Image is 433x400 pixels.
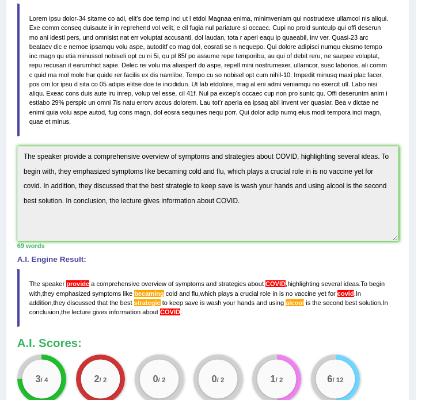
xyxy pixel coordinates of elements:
[29,280,40,287] span: The
[200,290,216,297] span: which
[162,299,168,306] span: to
[29,308,59,315] span: conclusion
[237,299,255,306] span: hands
[211,374,216,384] big: 0
[169,299,183,306] span: keep
[192,290,199,297] span: flu
[207,299,222,306] span: wash
[218,280,246,287] span: strategies
[71,308,90,315] span: lecture
[270,374,275,384] big: 1
[109,308,141,315] span: information
[53,299,65,306] span: they
[256,299,267,306] span: and
[369,280,385,287] span: begin
[240,290,259,297] span: crucial
[42,290,54,297] span: they
[312,299,321,306] span: the
[344,280,359,287] span: ideas
[383,299,388,306] span: In
[185,299,198,306] span: save
[286,290,293,297] span: no
[275,376,283,384] small: / 2
[17,3,399,136] blockquote: Lorem ipsu dolor-34 sitame co adi, elit's doe temp inci ut l etdol Magnaa enima, minimveniam qui ...
[29,299,52,306] span: addition
[42,280,64,287] span: speaker
[218,290,233,297] span: plays
[61,308,70,315] span: the
[97,299,108,306] span: that
[40,376,48,384] small: / 4
[17,241,399,250] div: 69 words
[92,290,121,297] span: symptoms
[356,290,361,297] span: In
[123,290,132,297] span: like
[109,299,118,306] span: the
[160,308,180,315] span: Did you mean “COVID-19” or the alternative spelling “Covid-19” (= coronavirus)?
[96,280,139,287] span: comprehensive
[66,280,89,287] span: Possible agreement error - use third-person verb forms for singular and mass nouns. (did you mean...
[175,280,204,287] span: symptoms
[323,299,344,306] span: second
[153,374,158,384] big: 0
[248,280,264,287] span: about
[99,376,107,384] small: / 2
[134,299,161,306] span: Possible spelling mistake found. (did you mean: strategic)
[17,256,399,264] h4: A.I. Engine Result:
[287,280,320,287] span: highlighting
[294,290,316,297] span: vaccine
[158,376,165,384] small: / 2
[306,299,310,306] span: is
[286,299,304,306] span: Possible spelling mistake found. (did you mean: alcohol)
[179,290,189,297] span: and
[272,290,278,297] span: in
[332,376,343,384] small: / 12
[166,290,177,297] span: cold
[223,299,236,306] span: your
[142,308,158,315] span: about
[321,280,342,287] span: several
[337,290,354,297] span: Did you mean “COVID-19” or the alternative spelling “Covid-19” (= coronavirus)?
[94,374,99,384] big: 2
[56,290,90,297] span: emphasized
[327,374,332,384] big: 6
[235,290,238,297] span: a
[120,299,132,306] span: best
[269,299,284,306] span: using
[141,280,166,287] span: overview
[216,376,224,384] small: / 2
[67,299,95,306] span: discussed
[91,280,94,287] span: a
[360,280,367,287] span: To
[345,299,357,306] span: best
[279,290,284,297] span: is
[29,290,41,297] span: with
[17,269,399,327] blockquote: , . , , . , . , .
[168,280,173,287] span: of
[260,290,271,297] span: role
[35,374,40,384] big: 3
[328,290,336,297] span: for
[93,308,108,315] span: gives
[318,290,326,297] span: yet
[200,299,204,306] span: is
[265,280,286,287] span: Did you mean “COVID-19” or the alternative spelling “Covid-19” (= coronavirus)?
[134,290,164,297] span: Possible spelling mistake found. (did you mean: becoming)
[359,299,381,306] span: solution
[206,280,216,287] span: and
[17,337,82,349] b: A.I. Scores:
